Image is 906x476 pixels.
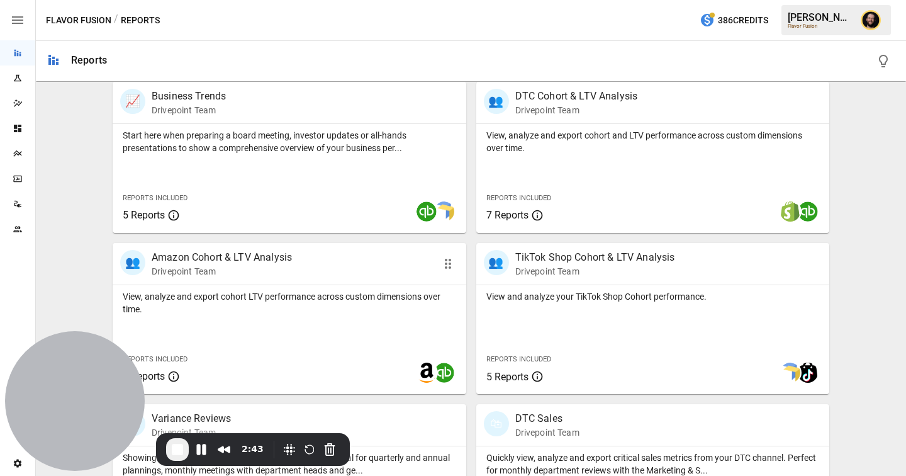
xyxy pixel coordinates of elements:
img: tiktok [798,363,818,383]
div: 👥 [484,89,509,114]
span: 7 Reports [486,209,528,221]
span: Reports Included [486,194,551,202]
span: 386 Credits [718,13,768,28]
img: Ciaran Nugent [861,10,881,30]
p: View, analyze and export cohort and LTV performance across custom dimensions over time. [486,129,820,154]
div: [PERSON_NAME] [788,11,853,23]
div: 👥 [120,250,145,275]
div: Reports [71,54,107,66]
p: Drivepoint Team [515,265,675,278]
div: Flavor Fusion [788,23,853,29]
img: quickbooks [434,363,454,383]
p: View and analyze your TikTok Shop Cohort performance. [486,290,820,303]
p: DTC Sales [515,411,579,426]
img: smart model [780,363,800,383]
p: Drivepoint Team [152,104,226,116]
p: Business Trends [152,89,226,104]
img: smart model [434,201,454,222]
div: 🛍 [484,411,509,436]
button: Ciaran Nugent [853,3,888,38]
p: Drivepoint Team [515,104,638,116]
div: / [114,13,118,28]
span: Reports Included [486,355,551,363]
button: Flavor Fusion [46,13,111,28]
img: shopify [780,201,800,222]
span: 5 Reports [123,209,165,221]
p: DTC Cohort & LTV Analysis [515,89,638,104]
p: Variance Reviews [152,411,231,426]
span: Reports Included [123,194,187,202]
button: 386Credits [695,9,773,32]
p: Drivepoint Team [152,426,231,439]
p: Drivepoint Team [515,426,579,439]
p: TikTok Shop Cohort & LTV Analysis [515,250,675,265]
img: amazon [417,363,437,383]
p: Start here when preparing a board meeting, investor updates or all-hands presentations to show a ... [123,129,456,154]
p: Amazon Cohort & LTV Analysis [152,250,292,265]
span: Reports Included [123,355,187,363]
p: Drivepoint Team [152,265,292,278]
div: 📈 [120,89,145,114]
p: View, analyze and export cohort LTV performance across custom dimensions over time. [123,290,456,315]
img: quickbooks [417,201,437,222]
div: 👥 [484,250,509,275]
img: quickbooks [798,201,818,222]
span: 5 Reports [486,371,528,383]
